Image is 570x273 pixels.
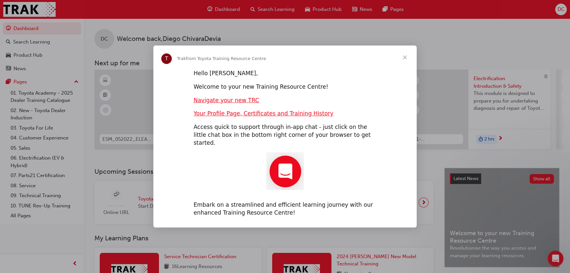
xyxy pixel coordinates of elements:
[186,56,266,61] span: from Toyota Training Resource Centre
[194,201,376,217] div: Embark on a streamlined and efficient learning journey with our enhanced Training Resource Centre!
[161,53,172,64] div: Profile image for Trak
[177,56,186,61] span: Trak
[194,70,376,77] div: Hello [PERSON_NAME],
[194,123,376,147] div: Access quick to support through in-app chat - just click on the little chat box in the bottom rig...
[393,45,417,69] span: Close
[194,97,259,104] a: Navigate your new TRC
[194,83,376,91] div: Welcome to your new Training Resource Centre!
[194,110,333,117] a: Your Profile Page, Certificates and Training History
